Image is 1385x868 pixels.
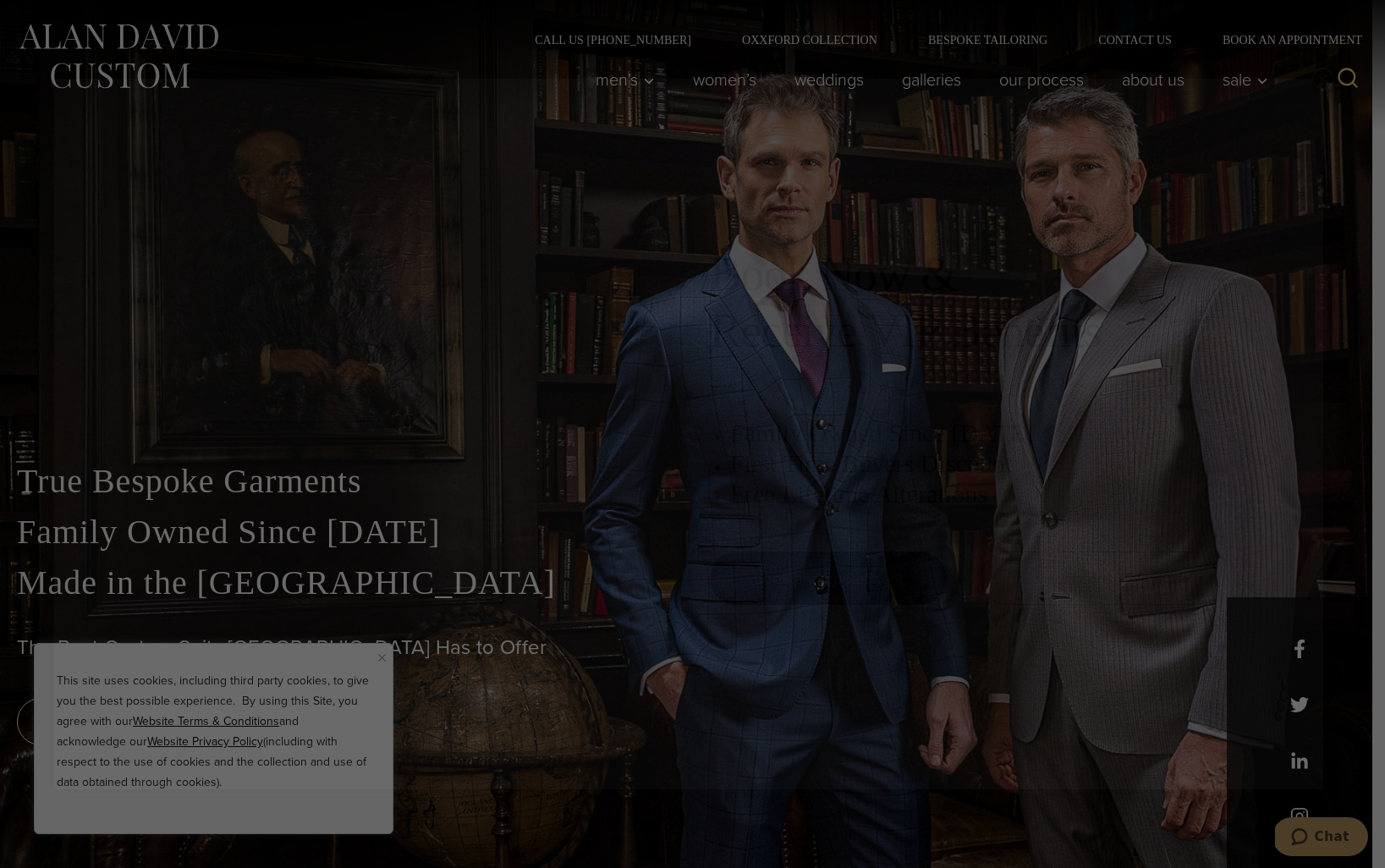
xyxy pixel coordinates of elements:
[730,448,1217,479] h3: First Time Buyers Discount
[710,552,947,605] a: book an appointment
[40,12,74,27] span: Chat
[1312,68,1334,90] button: Close
[730,479,1217,509] h3: Free Lifetime Alterations
[981,552,1217,605] a: visual consultation
[710,246,1217,360] h2: Book Now & Receive VIP Benefits
[730,418,1217,448] h3: Family Owned Since [DATE]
